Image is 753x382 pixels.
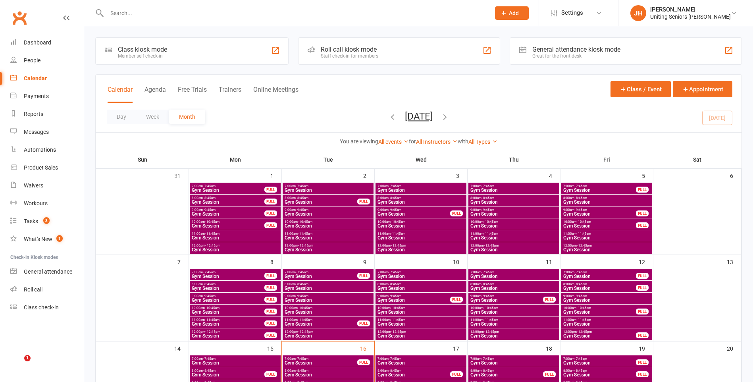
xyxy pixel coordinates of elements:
div: Calendar [24,75,47,81]
span: 9:00am [377,294,451,298]
span: - 11:45am [205,318,220,322]
span: 7:00am [563,270,636,274]
span: - 8:45am [574,196,587,200]
span: 10:00am [377,220,465,224]
span: 12:00pm [284,244,372,247]
span: Gym Session [563,224,636,228]
span: 11:00am [284,232,372,235]
span: Gym Session [563,334,636,338]
div: 14 [174,341,189,355]
div: 17 [453,341,467,355]
div: Roll call [24,286,42,293]
button: Free Trials [178,86,207,103]
span: 9:00am [470,208,558,212]
span: 11:00am [470,318,558,322]
div: FULL [636,309,649,314]
input: Search... [104,8,485,19]
span: Gym Session [470,274,558,279]
div: 13 [727,255,741,268]
div: 1 [270,169,281,182]
span: Gym Session [470,212,558,216]
div: 2 [363,169,374,182]
span: 12:00pm [470,244,558,247]
a: Product Sales [10,159,84,177]
span: 9:00am [563,294,651,298]
a: People [10,52,84,69]
span: Gym Session [563,322,651,326]
div: FULL [264,297,277,303]
span: - 11:45am [298,232,312,235]
span: Gym Session [563,298,651,303]
div: 4 [549,169,560,182]
span: 7:00am [377,184,465,188]
span: 12:00pm [191,244,279,247]
div: Class kiosk mode [118,46,167,53]
span: Gym Session [563,247,651,252]
span: Gym Session [563,235,651,240]
div: People [24,57,40,64]
div: Waivers [24,182,43,189]
div: Messages [24,129,49,135]
div: FULL [264,320,277,326]
span: Gym Session [191,200,265,205]
span: 7:00am [191,270,265,274]
span: - 7:45am [389,184,401,188]
span: - 11:45am [298,318,312,322]
span: - 9:45am [481,294,494,298]
span: Gym Session [377,200,465,205]
button: Agenda [144,86,166,103]
th: Fri [560,151,653,168]
div: FULL [264,222,277,228]
span: Gym Session [563,310,636,314]
span: 10:00am [563,220,636,224]
a: Payments [10,87,84,105]
a: General attendance kiosk mode [10,263,84,281]
span: 11:00am [563,232,651,235]
button: [DATE] [405,111,433,122]
div: General attendance kiosk mode [532,46,620,53]
button: Appointment [673,81,732,97]
span: 1 [56,235,63,242]
span: - 10:45am [298,306,312,310]
span: Gym Session [377,212,451,216]
span: - 8:45am [296,282,308,286]
div: FULL [543,297,556,303]
div: Uniting Seniors [PERSON_NAME] [650,13,731,20]
div: FULL [264,309,277,314]
div: Payments [24,93,49,99]
span: - 8:45am [389,196,401,200]
span: 12:00pm [377,244,465,247]
span: 10:00am [470,306,558,310]
span: - 8:45am [574,282,587,286]
span: - 7:45am [203,270,216,274]
span: 12:00pm [470,330,558,334]
span: Gym Session [470,188,558,193]
span: Gym Session [191,310,265,314]
span: - 7:45am [481,270,494,274]
span: 8:00am [377,282,465,286]
div: 12 [639,255,653,268]
span: 7:00am [284,357,358,361]
a: All events [378,139,409,145]
span: 9:00am [284,208,372,212]
span: Gym Session [470,334,558,338]
span: - 8:45am [203,196,216,200]
span: 7:00am [191,184,265,188]
span: Gym Session [563,200,651,205]
a: Automations [10,141,84,159]
a: What's New1 [10,230,84,248]
span: 10:00am [191,306,265,310]
span: 10:00am [377,306,465,310]
span: - 7:45am [296,357,308,361]
span: - 12:45pm [577,330,592,334]
span: - 8:45am [296,196,308,200]
span: 7:00am [563,184,636,188]
div: 31 [174,169,189,182]
span: Gym Session [377,298,451,303]
span: 7:00am [377,270,465,274]
span: Gym Session [470,235,558,240]
th: Sat [653,151,741,168]
div: FULL [357,199,370,205]
span: 10:00am [284,220,372,224]
span: Gym Session [470,200,558,205]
